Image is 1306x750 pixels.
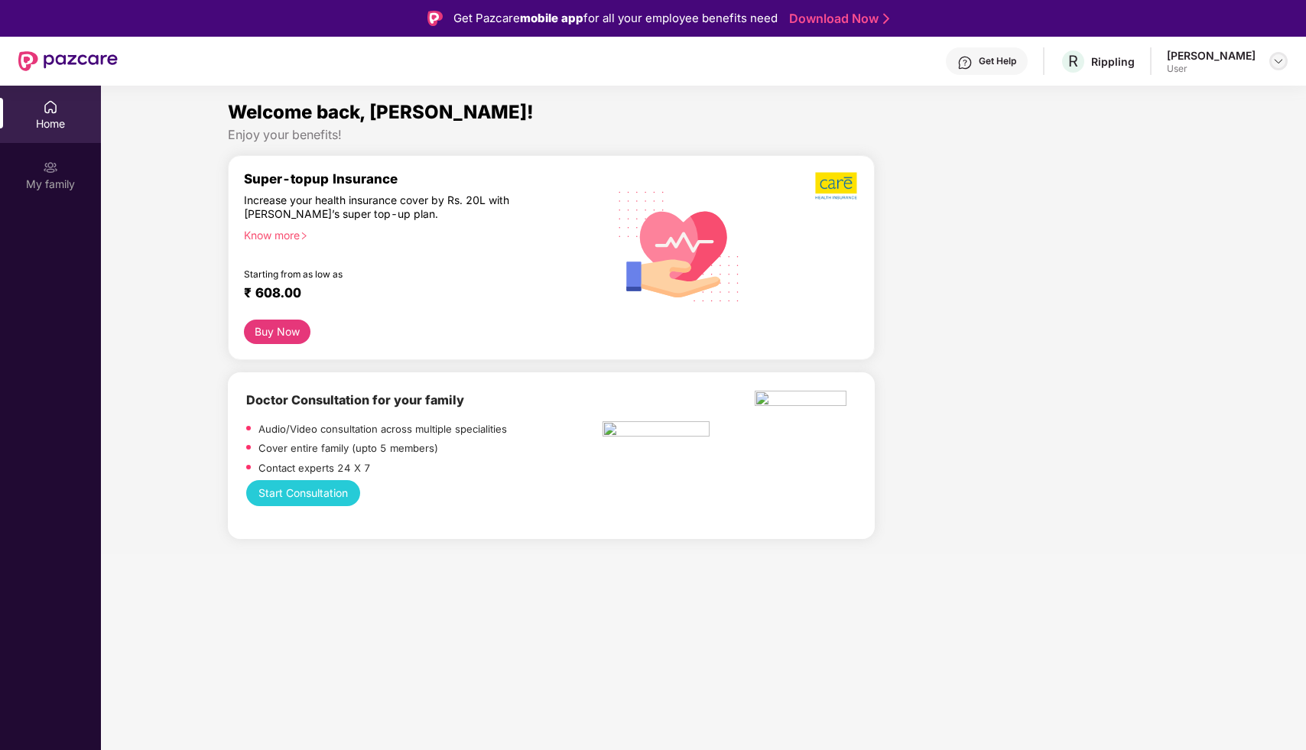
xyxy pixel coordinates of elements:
span: right [300,232,308,240]
img: physica%20-%20Edited.png [755,391,846,411]
img: Logo [427,11,443,26]
img: Stroke [883,11,889,27]
img: New Pazcare Logo [18,51,118,71]
div: [PERSON_NAME] [1167,48,1256,63]
img: svg+xml;base64,PHN2ZyB3aWR0aD0iMjAiIGhlaWdodD0iMjAiIHZpZXdCb3g9IjAgMCAyMCAyMCIgZmlsbD0ibm9uZSIgeG... [43,160,58,175]
p: Contact experts 24 X 7 [258,460,371,476]
img: svg+xml;base64,PHN2ZyB4bWxucz0iaHR0cDovL3d3dy53My5vcmcvMjAwMC9zdmciIHhtbG5zOnhsaW5rPSJodHRwOi8vd3... [606,171,752,320]
div: Increase your health insurance cover by Rs. 20L with [PERSON_NAME]’s super top-up plan. [244,193,537,222]
span: R [1068,52,1078,70]
div: User [1167,63,1256,75]
p: Audio/Video consultation across multiple specialities [258,421,507,437]
button: Buy Now [244,320,310,345]
div: Get Pazcare for all your employee benefits need [453,9,778,28]
a: Download Now [789,11,885,27]
img: pngtree-physiotherapy-physiotherapist-rehab-disability-stretching-png-image_6063262.png [603,421,710,441]
div: Know more [244,229,593,239]
strong: mobile app [520,11,583,25]
div: ₹ 608.00 [244,285,587,304]
button: Start Consultation [246,480,360,506]
p: Cover entire family (upto 5 members) [258,440,438,456]
img: svg+xml;base64,PHN2ZyBpZD0iSG9tZSIgeG1sbnM9Imh0dHA6Ly93d3cudzMub3JnLzIwMDAvc3ZnIiB3aWR0aD0iMjAiIG... [43,99,58,115]
span: Welcome back, [PERSON_NAME]! [228,101,534,123]
b: Doctor Consultation for your family [246,392,464,407]
div: Super-topup Insurance [244,171,603,187]
div: Starting from as low as [244,268,538,279]
div: Rippling [1091,54,1135,69]
img: svg+xml;base64,PHN2ZyBpZD0iSGVscC0zMngzMiIgeG1sbnM9Imh0dHA6Ly93d3cudzMub3JnLzIwMDAvc3ZnIiB3aWR0aD... [957,55,973,70]
div: Enjoy your benefits! [228,127,1179,143]
div: Get Help [979,55,1016,67]
img: b5dec4f62d2307b9de63beb79f102df3.png [815,171,859,200]
img: svg+xml;base64,PHN2ZyBpZD0iRHJvcGRvd24tMzJ4MzIiIHhtbG5zPSJodHRwOi8vd3d3LnczLm9yZy8yMDAwL3N2ZyIgd2... [1272,55,1285,67]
